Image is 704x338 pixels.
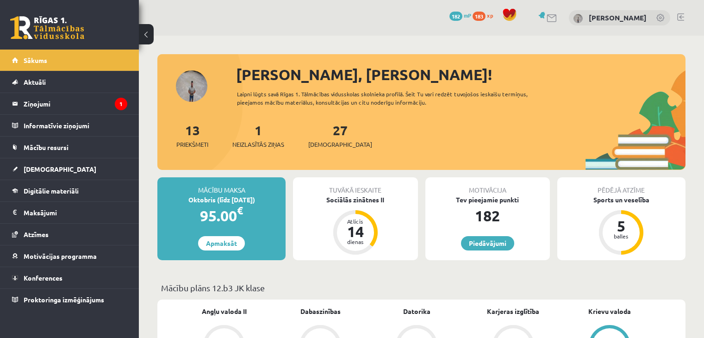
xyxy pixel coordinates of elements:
a: Apmaksāt [198,236,245,250]
span: mP [464,12,471,19]
a: 1Neizlasītās ziņas [232,122,284,149]
a: Sākums [12,50,127,71]
span: Mācību resursi [24,143,69,151]
a: Motivācijas programma [12,245,127,267]
legend: Ziņojumi [24,93,127,114]
a: Ziņojumi1 [12,93,127,114]
div: Atlicis [342,219,369,224]
a: 183 xp [473,12,498,19]
span: 183 [473,12,486,21]
a: Sociālās zinātnes II Atlicis 14 dienas [293,195,417,256]
div: Tev pieejamie punkti [425,195,550,205]
div: balles [607,233,635,239]
span: Aktuāli [24,78,46,86]
p: Mācību plāns 12.b3 JK klase [161,282,682,294]
span: [DEMOGRAPHIC_DATA] [24,165,96,173]
a: Proktoringa izmēģinājums [12,289,127,310]
span: 182 [449,12,462,21]
div: Oktobris (līdz [DATE]) [157,195,286,205]
a: Rīgas 1. Tālmācības vidusskola [10,16,84,39]
a: Konferences [12,267,127,288]
a: Atzīmes [12,224,127,245]
div: Tuvākā ieskaite [293,177,417,195]
a: Krievu valoda [588,307,631,316]
a: Dabaszinības [300,307,341,316]
span: Proktoringa izmēģinājums [24,295,104,304]
legend: Maksājumi [24,202,127,223]
span: Neizlasītās ziņas [232,140,284,149]
a: Aktuāli [12,71,127,93]
a: Maksājumi [12,202,127,223]
div: Laipni lūgts savā Rīgas 1. Tālmācības vidusskolas skolnieka profilā. Šeit Tu vari redzēt tuvojošo... [237,90,554,106]
a: [DEMOGRAPHIC_DATA] [12,158,127,180]
a: [PERSON_NAME] [589,13,647,22]
div: 5 [607,219,635,233]
div: Motivācija [425,177,550,195]
a: Piedāvājumi [461,236,514,250]
span: xp [487,12,493,19]
span: Digitālie materiāli [24,187,79,195]
a: Datorika [403,307,430,316]
div: Sociālās zinātnes II [293,195,417,205]
i: 1 [115,98,127,110]
a: Angļu valoda II [202,307,247,316]
span: Sākums [24,56,47,64]
a: 13Priekšmeti [176,122,208,149]
span: Motivācijas programma [24,252,97,260]
a: Digitālie materiāli [12,180,127,201]
div: Pēdējā atzīme [557,177,685,195]
a: Informatīvie ziņojumi [12,115,127,136]
div: Sports un veselība [557,195,685,205]
div: dienas [342,239,369,244]
span: [DEMOGRAPHIC_DATA] [308,140,372,149]
span: Konferences [24,274,62,282]
img: Alens Ulpis [573,14,583,23]
div: 95.00 [157,205,286,227]
div: Mācību maksa [157,177,286,195]
a: Sports un veselība 5 balles [557,195,685,256]
a: 182 mP [449,12,471,19]
div: 182 [425,205,550,227]
legend: Informatīvie ziņojumi [24,115,127,136]
span: Priekšmeti [176,140,208,149]
span: € [237,204,243,217]
div: 14 [342,224,369,239]
a: Mācību resursi [12,137,127,158]
div: [PERSON_NAME], [PERSON_NAME]! [236,63,685,86]
span: Atzīmes [24,230,49,238]
a: 27[DEMOGRAPHIC_DATA] [308,122,372,149]
a: Karjeras izglītība [487,307,539,316]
